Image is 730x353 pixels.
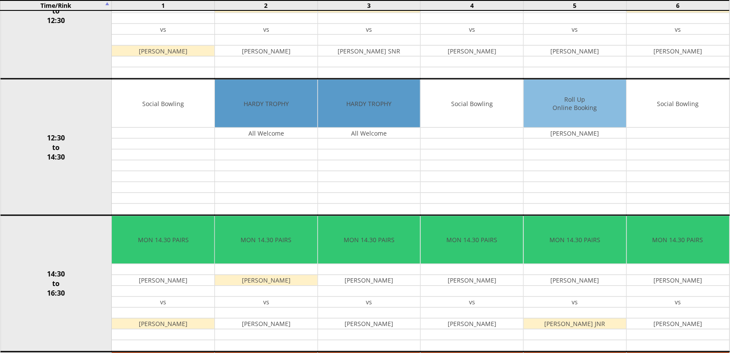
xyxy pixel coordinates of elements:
[626,0,730,10] td: 6
[318,24,421,35] td: vs
[112,80,214,128] td: Social Bowling
[421,216,523,264] td: MON 14.30 PAIRS
[421,297,523,308] td: vs
[318,80,421,128] td: HARDY TROPHY
[421,46,523,57] td: [PERSON_NAME]
[627,46,730,57] td: [PERSON_NAME]
[318,297,421,308] td: vs
[627,80,730,128] td: Social Bowling
[112,46,214,57] td: [PERSON_NAME]
[215,24,318,35] td: vs
[524,128,626,139] td: [PERSON_NAME]
[524,80,626,128] td: Roll Up Online Booking
[0,79,112,216] td: 12:30 to 14:30
[523,0,626,10] td: 5
[214,0,318,10] td: 2
[215,46,318,57] td: [PERSON_NAME]
[112,24,214,35] td: vs
[421,24,523,35] td: vs
[215,297,318,308] td: vs
[627,216,730,264] td: MON 14.30 PAIRS
[524,216,626,264] td: MON 14.30 PAIRS
[112,0,215,10] td: 1
[421,275,523,286] td: [PERSON_NAME]
[524,24,626,35] td: vs
[524,319,626,330] td: [PERSON_NAME] JNR
[318,216,421,264] td: MON 14.30 PAIRS
[318,319,421,330] td: [PERSON_NAME]
[112,216,214,264] td: MON 14.30 PAIRS
[524,46,626,57] td: [PERSON_NAME]
[112,319,214,330] td: [PERSON_NAME]
[318,128,421,139] td: All Welcome
[627,319,730,330] td: [PERSON_NAME]
[215,80,318,128] td: HARDY TROPHY
[318,46,421,57] td: [PERSON_NAME] SNR
[318,0,421,10] td: 3
[215,275,318,286] td: [PERSON_NAME]
[524,297,626,308] td: vs
[112,297,214,308] td: vs
[421,319,523,330] td: [PERSON_NAME]
[0,0,112,10] td: Time/Rink
[627,297,730,308] td: vs
[524,275,626,286] td: [PERSON_NAME]
[215,128,318,139] td: All Welcome
[215,216,318,264] td: MON 14.30 PAIRS
[627,275,730,286] td: [PERSON_NAME]
[627,24,730,35] td: vs
[0,216,112,352] td: 14:30 to 16:30
[112,275,214,286] td: [PERSON_NAME]
[421,80,523,128] td: Social Bowling
[318,275,421,286] td: [PERSON_NAME]
[421,0,524,10] td: 4
[215,319,318,330] td: [PERSON_NAME]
